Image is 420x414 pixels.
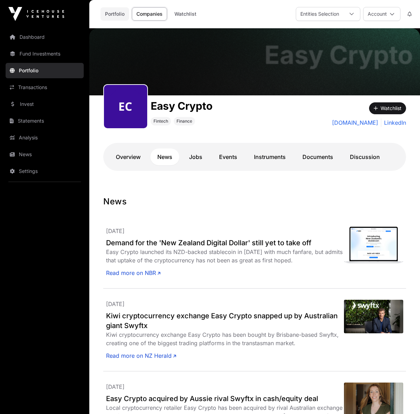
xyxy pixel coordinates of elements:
div: Kiwi cryptocurrency exchange Easy Crypto has been bought by Brisbane-based Swyftx, creating one o... [106,331,344,347]
a: Discussion [343,148,387,165]
a: Overview [109,148,148,165]
a: Read more on NBR [106,269,160,277]
a: Documents [295,148,340,165]
iframe: Chat Widget [385,380,420,414]
p: [DATE] [106,383,344,391]
a: Companies [132,7,167,21]
a: Settings [6,164,84,179]
p: [DATE] [106,300,344,308]
a: Dashboard [6,29,84,45]
a: Kiwi cryptocurrency exchange Easy Crypto snapped up by Australian giant Swyftx [106,311,344,331]
h1: News [103,196,406,207]
a: News [6,147,84,162]
a: Instruments [247,148,293,165]
a: Analysis [6,130,84,145]
img: easy-crypto302.png [107,88,144,125]
button: Watchlist [369,102,406,114]
a: Demand for the 'New Zealand Digital Dollar' still yet to take off [106,238,344,248]
h1: Easy Crypto [151,100,212,112]
nav: Tabs [109,148,400,165]
div: Entities Selection [296,7,343,21]
button: Account [363,7,400,21]
img: NZDD-Web-Homepage.png [344,227,403,264]
a: Fund Investments [6,46,84,61]
a: [DOMAIN_NAME] [332,118,378,127]
a: Statements [6,113,84,129]
a: Events [212,148,244,165]
a: LinkedIn [381,118,406,127]
a: Transactions [6,80,84,95]
h1: Easy Crypto [264,42,413,67]
a: Easy Crypto acquired by Aussie rival Swyftx in cash/equity deal [106,394,344,404]
a: Portfolio [6,63,84,78]
img: Easy Crypto [89,28,420,95]
span: Finance [177,118,192,124]
a: Invest [6,96,84,112]
img: Icehouse Ventures Logo [8,7,64,21]
a: Jobs [182,148,209,165]
div: Easy Crypto launched its NZD-backed stablecoin in [DATE] with much fanfare, but admits that uptak... [106,248,344,264]
a: Read more on NZ Herald [106,351,176,360]
a: Portfolio [100,7,129,21]
a: Watchlist [170,7,201,21]
img: OEIYHSSLKNE6ZELHTNFHWVWWRI.jpg [344,300,403,333]
a: News [150,148,179,165]
p: [DATE] [106,227,344,235]
span: Fintech [153,118,168,124]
